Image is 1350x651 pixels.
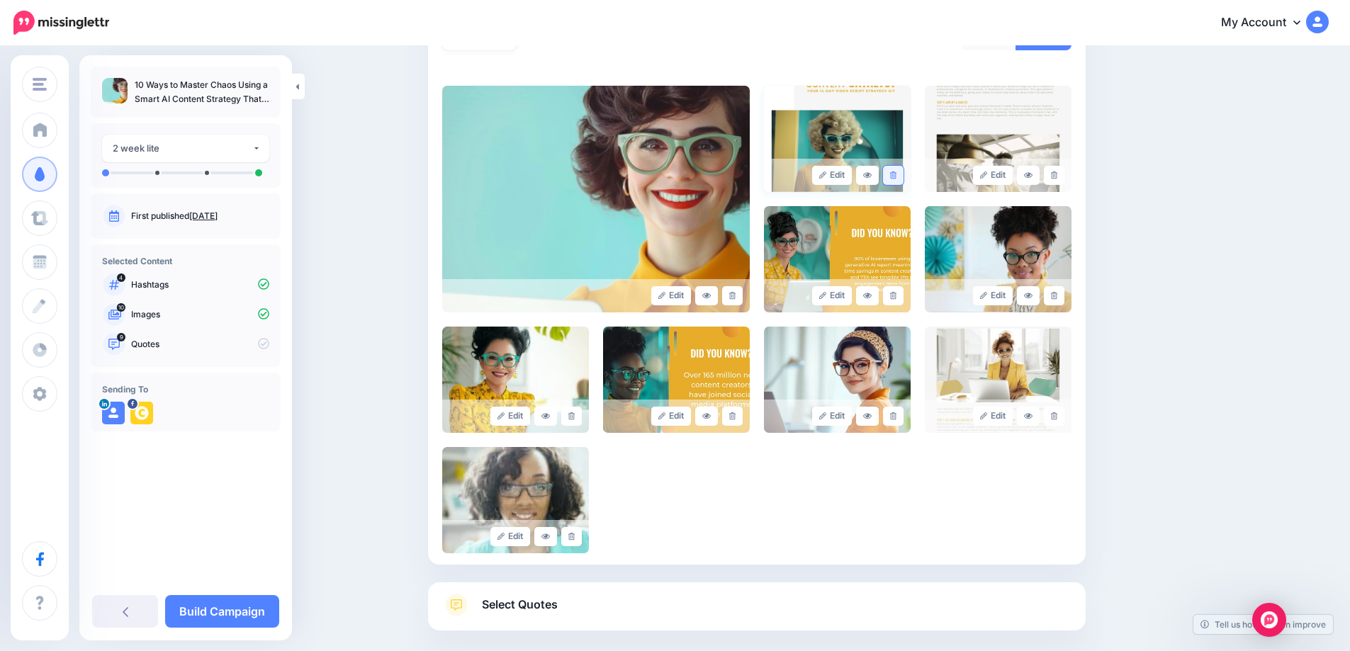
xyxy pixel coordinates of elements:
img: 576d185b522d400737754465d961db66_large.jpg [925,206,1071,312]
h4: Selected Content [102,256,269,266]
div: 2 week lite [113,140,252,157]
a: Select Quotes [442,594,1071,630]
span: 4 [117,273,125,282]
a: Edit [812,166,853,185]
p: Quotes [131,338,269,351]
img: 19fdfafc3af17d319822b478d39dc707_large.jpg [925,327,1071,433]
img: 6ed0130ac3e2a30c6a131c812897ed58_large.jpg [603,327,750,433]
a: Edit [812,407,853,426]
a: My Account [1207,6,1329,40]
p: First published [131,210,269,222]
img: 1b7b8f522b6b0b9db6308bf5acbd2c32_large.jpg [764,86,911,192]
img: 8ae8b3d363e929f398ff4fc1adbfa66d_large.jpg [442,327,589,433]
span: 9 [117,333,125,341]
img: 18cd3a93e4ed18c9a05fcda32aa86f00_large.jpg [442,86,750,312]
a: Tell us how we can improve [1193,615,1333,634]
a: Edit [973,407,1013,426]
h4: Sending To [102,384,269,395]
span: Select Quotes [482,595,558,614]
img: menu.png [33,78,47,91]
a: Edit [490,527,531,546]
img: 6d75aa2bf1876575e155b02dd29cec65_large.jpg [925,86,1071,192]
img: 8bceea0cf9cf922f199777bd2b892f39_large.jpg [442,447,589,553]
a: Edit [973,166,1013,185]
a: Edit [812,286,853,305]
img: 196676706_108571301444091_499029507392834038_n-bsa103351.png [130,402,153,424]
span: 10 [117,303,125,312]
a: [DATE] [189,210,218,221]
img: Missinglettr [13,11,109,35]
p: Images [131,308,269,321]
p: 10 Ways to Master Chaos Using a Smart AI Content Strategy That Works [135,78,269,106]
div: Open Intercom Messenger [1252,603,1286,637]
button: 2 week lite [102,135,269,162]
img: 689137553bd8851341e479957d173928_large.jpg [764,206,911,312]
p: Hashtags [131,278,269,291]
img: 18cd3a93e4ed18c9a05fcda32aa86f00_thumb.jpg [102,78,128,103]
img: 68b521c330d6dd67f217576ca0227357_large.jpg [764,327,911,433]
a: Edit [651,407,692,426]
img: user_default_image.png [102,402,125,424]
a: Edit [973,286,1013,305]
a: Edit [490,407,531,426]
a: Edit [651,286,692,305]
